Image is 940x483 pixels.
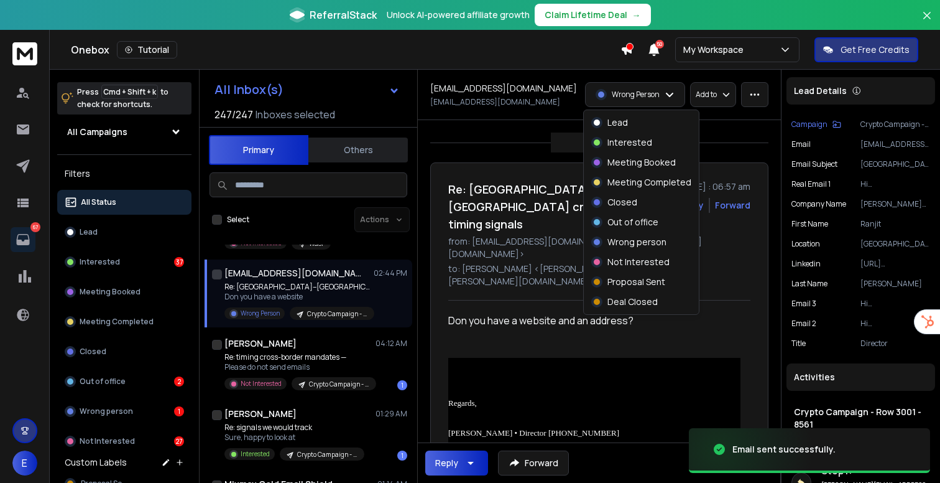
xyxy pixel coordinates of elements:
p: to: [PERSON_NAME] <[PERSON_NAME][EMAIL_ADDRESS][PERSON_NAME][DOMAIN_NAME]> [448,263,750,288]
div: Reply [435,457,458,469]
p: Add to [696,90,717,100]
span: ReferralStack [310,7,377,22]
h1: [PERSON_NAME] [224,337,297,350]
font: [PERSON_NAME] • Director [PHONE_NUMBER] [448,428,619,438]
p: Not Interested [241,379,282,388]
span: → [632,9,641,21]
p: Wrong person [80,406,133,416]
p: location [791,239,820,249]
p: [DATE] : 06:57 am [676,181,750,193]
p: Meeting Booked [80,287,141,297]
p: 04:12 AM [376,339,407,349]
p: Closed [80,347,106,357]
p: Interested [607,136,652,149]
p: Press to check for shortcuts. [77,86,168,111]
p: Wrong Person [241,309,280,318]
div: 1 [397,380,407,390]
button: Primary [209,135,308,165]
p: Email Subject [791,159,837,169]
p: Not Interested [80,436,135,446]
p: Deal Closed [607,296,658,308]
button: Tutorial [117,41,177,59]
p: [EMAIL_ADDRESS][DOMAIN_NAME] [430,97,560,107]
h3: Filters [57,165,191,182]
p: Meeting Completed [607,176,691,189]
p: 02:44 PM [374,268,407,278]
p: Last Name [791,279,827,289]
label: Select [227,215,249,225]
p: Interested [80,257,120,267]
p: Unlock AI-powered affiliate growth [387,9,530,21]
h3: Inboxes selected [256,107,335,122]
button: Others [308,136,408,164]
p: Please do not send emails [224,362,374,372]
h3: Custom Labels [65,456,127,469]
p: [GEOGRAPHIC_DATA]–[GEOGRAPHIC_DATA] cross-border timing signals [860,159,930,169]
p: Proposal Sent [607,276,665,288]
div: 37 [174,257,184,267]
p: Closed [607,196,637,209]
p: Hi [PERSON_NAME], following up on the note about MyBridge India and cross-border timing. I notice... [860,319,930,329]
p: from: [EMAIL_ADDRESS][DOMAIN_NAME] <[EMAIL_ADDRESS][DOMAIN_NAME]> [448,235,750,260]
p: Crypto Campaign - Row 3001 - 8561 [307,309,367,319]
h1: [PERSON_NAME] [224,408,297,420]
p: Hi [PERSON_NAME], quick check on the sample run for [GEOGRAPHIC_DATA]–[GEOGRAPHIC_DATA] leads. Ha... [860,299,930,309]
button: Forward [498,451,569,476]
h1: Re: [GEOGRAPHIC_DATA]–[GEOGRAPHIC_DATA] cross-border timing signals [448,181,669,233]
h1: All Inbox(s) [214,83,283,96]
p: Out of office [607,216,658,228]
div: 1 [397,451,407,461]
p: Campaign [791,120,827,129]
p: Company Name [791,199,846,209]
p: Email 2 [791,319,816,329]
p: 01:29 AM [376,409,407,419]
p: Director [860,339,930,349]
h1: Crypto Campaign - Row 3001 - 8561 [794,406,928,431]
p: All Status [81,197,116,207]
p: Email [791,139,811,149]
p: Wrong Person [612,90,660,100]
p: Lead [80,227,98,237]
p: Meeting Booked [607,156,676,169]
span: 247 / 247 [214,107,253,122]
p: 67 [30,222,40,232]
p: Ranjit [860,219,930,229]
span: E [12,451,37,476]
h1: [EMAIL_ADDRESS][DOMAIN_NAME] [430,82,577,95]
p: Crypto Campaign - Row 3001 - 8561 [309,380,369,389]
font: Regards, [448,398,477,408]
p: First Name [791,219,828,229]
span: Cmd + Shift + k [101,85,158,99]
h1: [EMAIL_ADDRESS][DOMAIN_NAME] [224,267,361,279]
p: Wrong person [607,236,666,248]
div: 2 [174,377,184,387]
p: title [791,339,806,349]
p: Don you have a website [224,292,374,302]
p: Email 3 [791,299,816,309]
p: Re: [GEOGRAPHIC_DATA]–[GEOGRAPHIC_DATA] cross-border timing signals [224,282,374,292]
p: Out of office [80,377,126,387]
div: Activities [786,363,935,391]
p: Sure, happy to look at [224,433,364,443]
div: Onebox [71,41,620,59]
p: Crypto Campaign - Row 3001 - 8561 [297,450,357,459]
p: [GEOGRAPHIC_DATA], [GEOGRAPHIC_DATA], [GEOGRAPHIC_DATA] [860,239,930,249]
p: Lead Details [794,85,847,97]
p: [URL][DOMAIN_NAME][PERSON_NAME] [860,259,930,269]
p: Lead [607,116,628,129]
button: Close banner [919,7,935,37]
p: Get Free Credits [841,44,910,56]
p: [EMAIL_ADDRESS][DOMAIN_NAME] [860,139,930,149]
p: Interested [241,449,270,459]
p: Real Email 1 [791,179,831,189]
div: 1 [174,406,184,416]
p: Re: signals we would track [224,423,364,433]
p: Hi [PERSON_NAME], saw your MyBridge [GEOGRAPHIC_DATA] service and experience across [GEOGRAPHIC_D... [860,179,930,189]
div: 27 [174,436,184,446]
div: Forward [715,199,750,212]
p: Meeting Completed [80,317,154,327]
p: Crypto Campaign - Row 3001 - 8561 [860,120,930,129]
button: Claim Lifetime Deal [535,4,651,26]
span: 50 [655,40,664,49]
h1: All Campaigns [67,126,127,138]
